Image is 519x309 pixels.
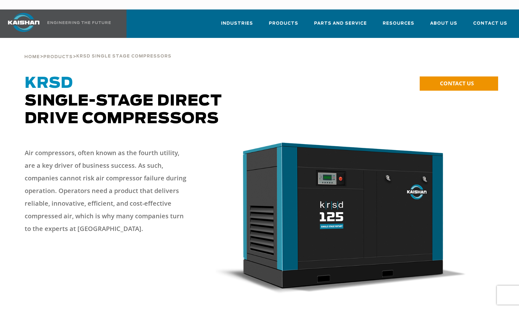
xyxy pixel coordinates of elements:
span: Home [24,55,40,59]
span: About Us [430,20,457,27]
span: Products [269,20,298,27]
img: Engineering the future [47,21,111,24]
a: About Us [430,15,457,37]
span: Resources [383,20,414,27]
a: Products [269,15,298,37]
img: krsd125 [216,140,467,294]
span: Products [43,55,73,59]
p: Air compressors, often known as the fourth utility, are a key driver of business success. As such... [25,147,187,235]
span: Single-Stage Direct Drive Compressors [25,76,222,126]
div: > > [24,38,171,62]
span: Parts and Service [314,20,367,27]
span: CONTACT US [440,80,474,87]
a: Products [43,54,73,59]
span: Industries [221,20,253,27]
a: Parts and Service [314,15,367,37]
a: Contact Us [473,15,507,37]
span: Contact Us [473,20,507,27]
span: krsd single stage compressors [76,54,171,58]
span: KRSD [25,76,73,91]
a: Resources [383,15,414,37]
a: Industries [221,15,253,37]
a: Home [24,54,40,59]
a: CONTACT US [420,76,498,91]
